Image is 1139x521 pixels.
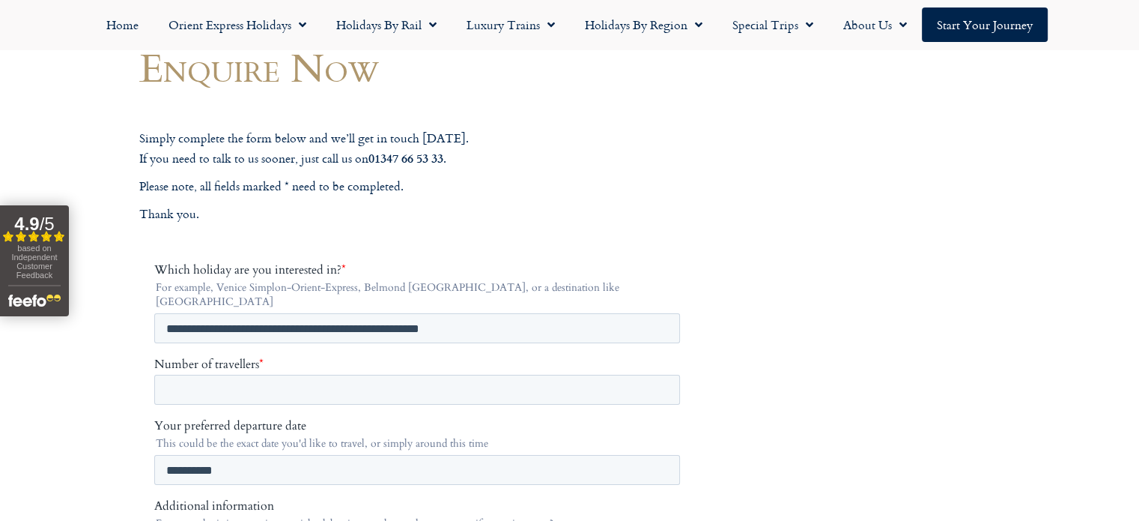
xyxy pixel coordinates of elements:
[139,205,701,224] p: Thank you.
[266,335,342,352] span: Your last name
[570,7,717,42] a: Holidays by Region
[368,149,443,166] strong: 01347 66 53 33
[154,7,321,42] a: Orient Express Holidays
[91,7,154,42] a: Home
[321,7,452,42] a: Holidays by Rail
[922,7,1048,42] a: Start your Journey
[139,177,701,196] p: Please note, all fields marked * need to be completed.
[828,7,922,42] a: About Us
[139,45,701,89] h1: Enquire Now
[7,7,1132,42] nav: Menu
[717,7,828,42] a: Special Trips
[452,7,570,42] a: Luxury Trains
[139,129,701,168] p: Simply complete the form below and we’ll get in touch [DATE]. If you need to talk to us sooner, j...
